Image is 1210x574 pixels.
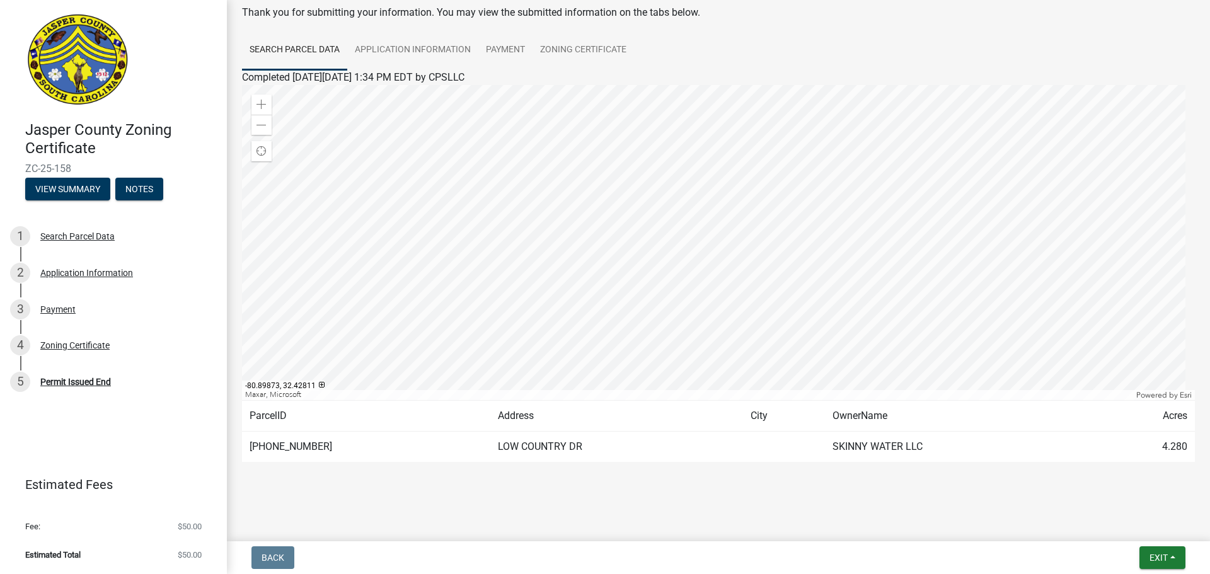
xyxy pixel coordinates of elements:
[242,5,1195,20] div: Thank you for submitting your information. You may view the submitted information on the tabs below.
[25,121,217,158] h4: Jasper County Zoning Certificate
[1092,401,1195,432] td: Acres
[825,401,1092,432] td: OwnerName
[1139,546,1185,569] button: Exit
[115,178,163,200] button: Notes
[10,263,30,283] div: 2
[10,335,30,355] div: 4
[25,551,81,559] span: Estimated Total
[40,305,76,314] div: Payment
[262,553,284,563] span: Back
[40,268,133,277] div: Application Information
[25,163,202,175] span: ZC-25-158
[1180,391,1192,399] a: Esri
[115,185,163,195] wm-modal-confirm: Notes
[242,401,490,432] td: ParcelID
[40,341,110,350] div: Zoning Certificate
[10,372,30,392] div: 5
[825,432,1092,462] td: SKINNY WATER LLC
[40,377,111,386] div: Permit Issued End
[533,30,634,71] a: Zoning Certificate
[1149,553,1168,563] span: Exit
[25,522,40,531] span: Fee:
[178,551,202,559] span: $50.00
[1092,432,1195,462] td: 4.280
[25,178,110,200] button: View Summary
[490,401,744,432] td: Address
[490,432,744,462] td: LOW COUNTRY DR
[251,115,272,135] div: Zoom out
[251,141,272,161] div: Find my location
[743,401,825,432] td: City
[25,13,130,108] img: Jasper County, South Carolina
[242,30,347,71] a: Search Parcel Data
[10,226,30,246] div: 1
[40,232,115,241] div: Search Parcel Data
[25,185,110,195] wm-modal-confirm: Summary
[178,522,202,531] span: $50.00
[251,95,272,115] div: Zoom in
[242,71,464,83] span: Completed [DATE][DATE] 1:34 PM EDT by CPSLLC
[347,30,478,71] a: Application Information
[10,472,207,497] a: Estimated Fees
[242,390,1133,400] div: Maxar, Microsoft
[1133,390,1195,400] div: Powered by
[242,432,490,462] td: [PHONE_NUMBER]
[10,299,30,319] div: 3
[251,546,294,569] button: Back
[478,30,533,71] a: Payment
